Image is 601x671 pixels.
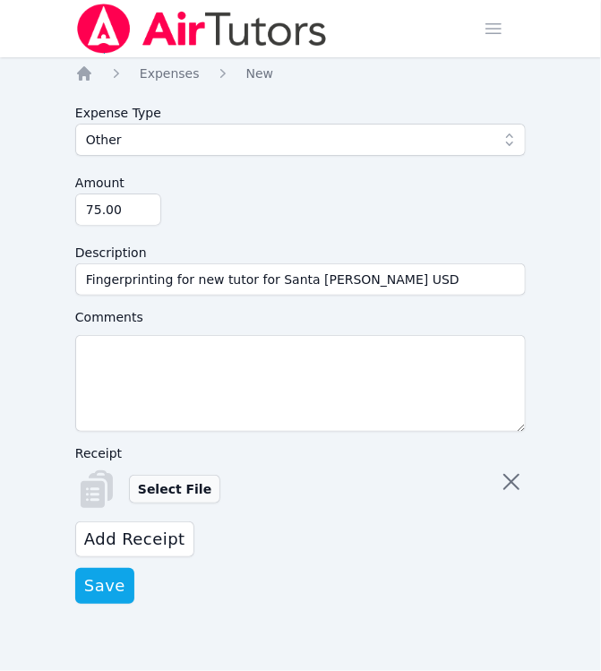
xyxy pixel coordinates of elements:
label: Select File [129,475,220,503]
label: Comments [75,306,526,328]
span: Save [84,573,125,598]
label: Expense Type [75,97,526,124]
button: Other [75,124,526,156]
label: Description [75,237,526,263]
span: Add Receipt [84,527,185,552]
span: Other [86,129,122,151]
label: Amount [75,167,526,194]
a: Expenses [140,65,200,82]
button: Add Receipt [75,521,194,557]
button: Save [75,568,134,604]
img: Air Tutors [75,4,329,54]
span: New [246,66,274,81]
a: New [246,65,274,82]
nav: Breadcrumb [75,65,526,82]
span: Expenses [140,66,200,81]
label: Receipt [75,443,231,464]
